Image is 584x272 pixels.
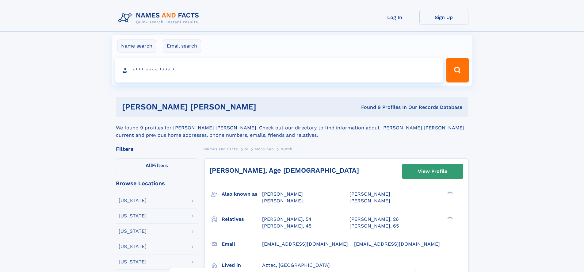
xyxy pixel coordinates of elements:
[116,10,204,26] img: Logo Names and Facts
[119,244,147,249] div: [US_STATE]
[163,40,201,52] label: Email search
[222,189,262,199] h3: Also known as
[119,198,147,203] div: [US_STATE]
[255,145,273,153] a: Mccluhan
[116,146,198,152] div: Filters
[245,147,248,151] span: M
[116,117,468,139] div: We found 9 profiles for [PERSON_NAME] [PERSON_NAME]. Check out our directory to find information ...
[418,164,447,178] div: View Profile
[370,10,419,25] a: Log In
[402,164,463,179] a: View Profile
[262,191,303,197] span: [PERSON_NAME]
[119,259,147,264] div: [US_STATE]
[222,260,262,270] h3: Lived in
[204,145,238,153] a: Names and Facts
[262,262,330,268] span: Aztec, [GEOGRAPHIC_DATA]
[349,191,390,197] span: [PERSON_NAME]
[349,198,390,204] span: [PERSON_NAME]
[262,216,311,223] a: [PERSON_NAME], 54
[116,159,198,173] label: Filters
[119,213,147,218] div: [US_STATE]
[119,229,147,234] div: [US_STATE]
[116,181,198,186] div: Browse Locations
[245,145,248,153] a: M
[446,191,453,195] div: ❯
[115,58,444,82] input: search input
[117,40,156,52] label: Name search
[209,167,359,174] a: [PERSON_NAME], Age [DEMOGRAPHIC_DATA]
[446,58,469,82] button: Search Button
[255,147,273,151] span: Mccluhan
[262,241,348,247] span: [EMAIL_ADDRESS][DOMAIN_NAME]
[222,214,262,224] h3: Relatives
[281,147,292,151] span: Mutch
[262,223,311,229] a: [PERSON_NAME], 45
[446,216,453,220] div: ❯
[222,239,262,249] h3: Email
[309,104,462,111] div: Found 9 Profiles In Our Records Database
[262,198,303,204] span: [PERSON_NAME]
[146,163,152,168] span: All
[122,103,309,111] h1: [PERSON_NAME] [PERSON_NAME]
[354,241,440,247] span: [EMAIL_ADDRESS][DOMAIN_NAME]
[419,10,468,25] a: Sign Up
[349,223,399,229] a: [PERSON_NAME], 65
[349,216,399,223] a: [PERSON_NAME], 26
